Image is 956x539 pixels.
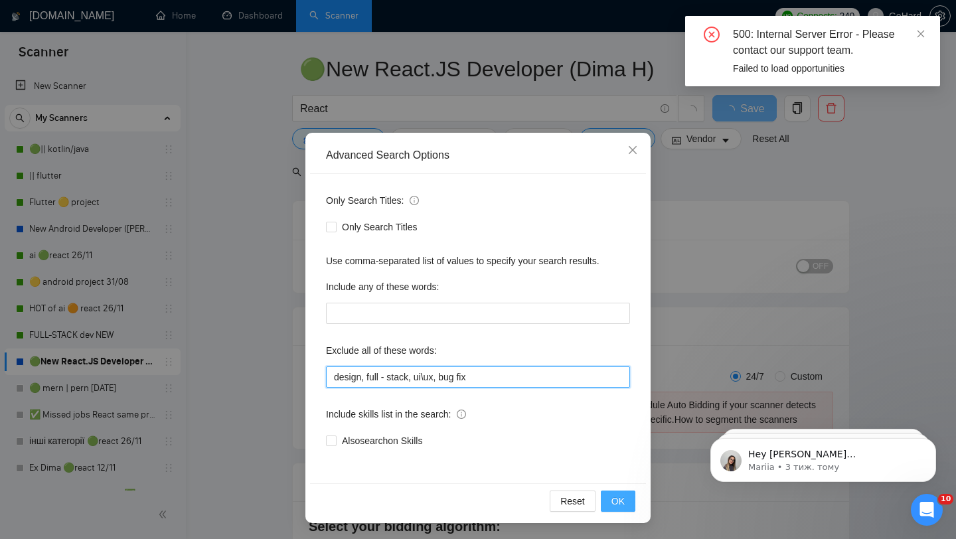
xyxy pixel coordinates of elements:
[611,494,625,508] span: OK
[326,340,437,361] label: Exclude all of these words:
[58,51,229,63] p: Message from Mariia, sent 3 тиж. тому
[938,494,953,504] span: 10
[457,410,466,419] span: info-circle
[337,220,423,234] span: Only Search Titles
[326,276,439,297] label: Include any of these words:
[410,196,419,205] span: info-circle
[337,433,428,448] span: Also search on Skills
[916,29,925,38] span: close
[733,27,924,58] div: 500: Internal Server Error - Please contact our support team.
[911,494,943,526] iframe: Intercom live chat
[560,494,585,508] span: Reset
[326,254,630,268] div: Use comma-separated list of values to specify your search results.
[733,61,924,76] div: Failed to load opportunities
[601,491,635,512] button: OK
[326,193,419,208] span: Only Search Titles:
[58,38,229,220] span: Hey [PERSON_NAME][EMAIL_ADDRESS][DOMAIN_NAME], Looks like your Upwork agency GoHard ran out of co...
[615,133,651,169] button: Close
[690,410,956,503] iframe: Intercom notifications повідомлення
[550,491,596,512] button: Reset
[704,27,720,42] span: close-circle
[326,407,466,422] span: Include skills list in the search:
[326,148,630,163] div: Advanced Search Options
[627,145,638,155] span: close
